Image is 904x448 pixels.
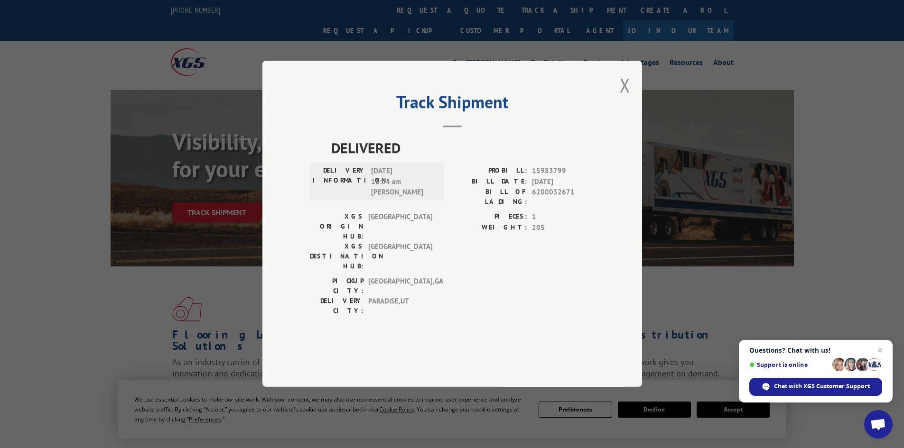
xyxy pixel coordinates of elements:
[452,187,527,207] label: BILL OF LADING:
[864,410,893,439] a: Open chat
[368,276,432,296] span: [GEOGRAPHIC_DATA] , GA
[310,212,363,242] label: XGS ORIGIN HUB:
[749,361,829,368] span: Support is online
[749,347,882,354] span: Questions? Chat with us!
[368,242,432,272] span: [GEOGRAPHIC_DATA]
[774,382,870,391] span: Chat with XGS Customer Support
[532,176,595,187] span: [DATE]
[368,296,432,316] span: PARADISE , UT
[452,176,527,187] label: BILL DATE:
[310,242,363,272] label: XGS DESTINATION HUB:
[368,212,432,242] span: [GEOGRAPHIC_DATA]
[749,378,882,396] span: Chat with XGS Customer Support
[532,187,595,207] span: 6200032671
[452,166,527,177] label: PROBILL:
[310,276,363,296] label: PICKUP CITY:
[452,222,527,233] label: WEIGHT:
[532,212,595,223] span: 1
[310,95,595,113] h2: Track Shipment
[620,73,630,98] button: Close modal
[532,166,595,177] span: 15983799
[371,166,435,198] span: [DATE] 11:04 am [PERSON_NAME]
[532,222,595,233] span: 205
[331,137,595,159] span: DELIVERED
[313,166,366,198] label: DELIVERY INFORMATION:
[452,212,527,223] label: PIECES:
[310,296,363,316] label: DELIVERY CITY:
